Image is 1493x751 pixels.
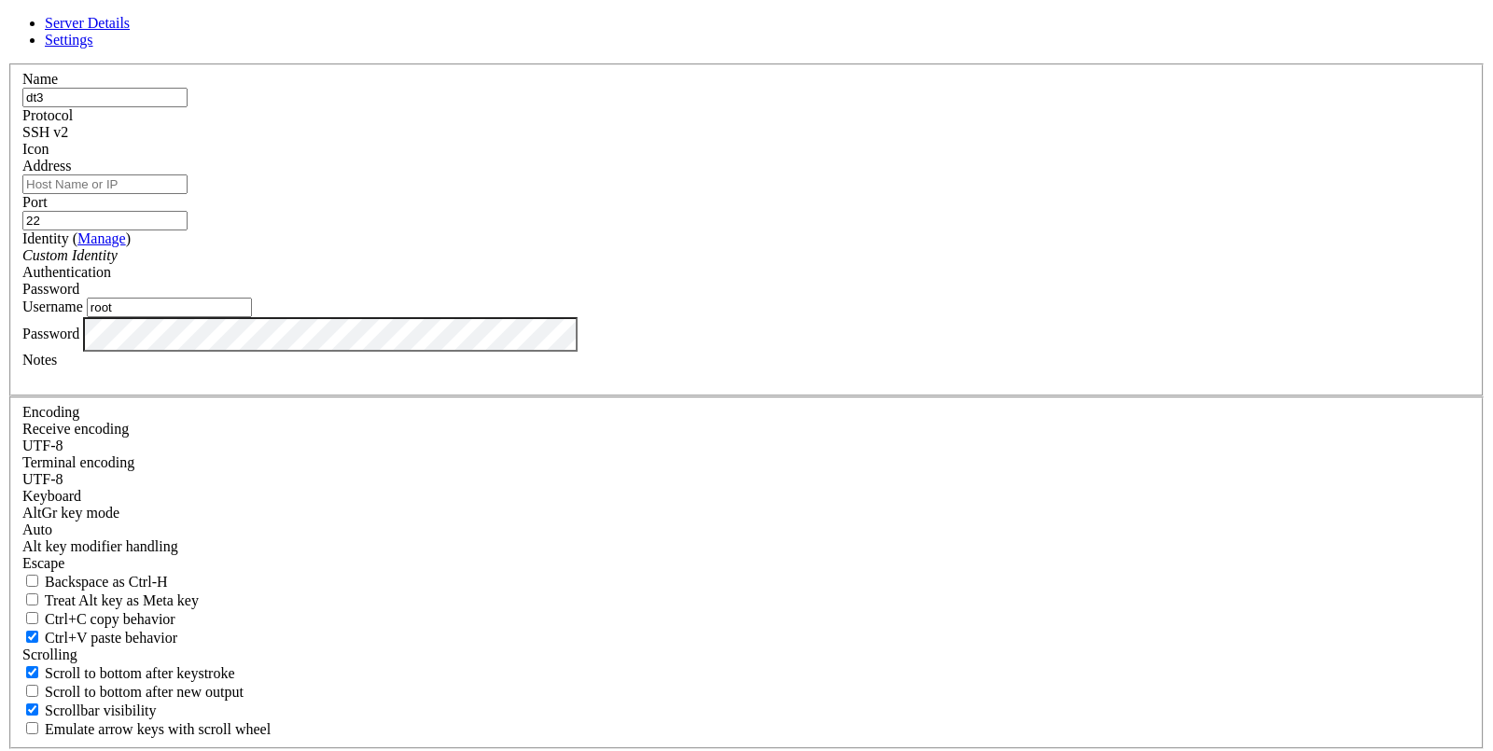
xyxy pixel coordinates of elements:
span: Ctrl+C copy behavior [45,611,175,627]
span: UTF-8 [22,471,63,487]
label: Controls how the Alt key is handled. Escape: Send an ESC prefix. 8-Bit: Add 128 to the typed char... [22,538,178,554]
label: Set the expected encoding for data received from the host. If the encodings do not match, visual ... [22,421,129,437]
span: Ctrl+V paste behavior [45,630,177,646]
span: Scroll to bottom after keystroke [45,665,235,681]
i: Custom Identity [22,247,118,263]
div: UTF-8 [22,471,1471,488]
label: Notes [22,352,57,368]
input: Login Username [87,298,252,317]
label: Password [22,326,79,341]
a: Settings [45,32,93,48]
label: Whether to scroll to the bottom on any keystroke. [22,665,235,681]
label: Keyboard [22,488,81,504]
label: When using the alternative screen buffer, and DECCKM (Application Cursor Keys) is active, mouse w... [22,721,271,737]
label: Ctrl-C copies if true, send ^C to host if false. Ctrl-Shift-C sends ^C to host if true, copies if... [22,611,175,627]
input: Backspace as Ctrl-H [26,575,38,587]
input: Port Number [22,211,188,230]
label: Name [22,71,58,87]
label: Port [22,194,48,210]
label: Address [22,158,71,174]
a: Manage [77,230,126,246]
span: Treat Alt key as Meta key [45,592,199,608]
label: Authentication [22,264,111,280]
div: Auto [22,522,1471,538]
span: Scroll to bottom after new output [45,684,244,700]
div: Escape [22,555,1471,572]
span: ( ) [73,230,131,246]
input: Emulate arrow keys with scroll wheel [26,722,38,734]
span: Escape [22,555,64,571]
span: Scrollbar visibility [45,702,157,718]
span: Auto [22,522,52,537]
input: Host Name or IP [22,174,188,194]
a: Server Details [45,15,130,31]
div: SSH v2 [22,124,1471,141]
input: Ctrl+V paste behavior [26,631,38,643]
span: Password [22,281,79,297]
label: Scrolling [22,647,77,662]
input: Scrollbar visibility [26,703,38,716]
span: Emulate arrow keys with scroll wheel [45,721,271,737]
label: Whether the Alt key acts as a Meta key or as a distinct Alt key. [22,592,199,608]
input: Scroll to bottom after keystroke [26,666,38,678]
div: Password [22,281,1471,298]
label: The default terminal encoding. ISO-2022 enables character map translations (like graphics maps). ... [22,454,134,470]
span: SSH v2 [22,124,68,140]
label: Encoding [22,404,79,420]
label: Set the expected encoding for data received from the host. If the encodings do not match, visual ... [22,505,119,521]
label: Ctrl+V pastes if true, sends ^V to host if false. Ctrl+Shift+V sends ^V to host if true, pastes i... [22,630,177,646]
div: UTF-8 [22,438,1471,454]
label: Username [22,299,83,314]
label: The vertical scrollbar mode. [22,702,157,718]
input: Scroll to bottom after new output [26,685,38,697]
label: Protocol [22,107,73,123]
span: UTF-8 [22,438,63,453]
label: Icon [22,141,49,157]
input: Treat Alt key as Meta key [26,593,38,605]
input: Server Name [22,88,188,107]
div: Custom Identity [22,247,1471,264]
label: If true, the backspace should send BS ('\x08', aka ^H). Otherwise the backspace key should send '... [22,574,168,590]
input: Ctrl+C copy behavior [26,612,38,624]
span: Backspace as Ctrl-H [45,574,168,590]
label: Identity [22,230,131,246]
label: Scroll to bottom after new output. [22,684,244,700]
